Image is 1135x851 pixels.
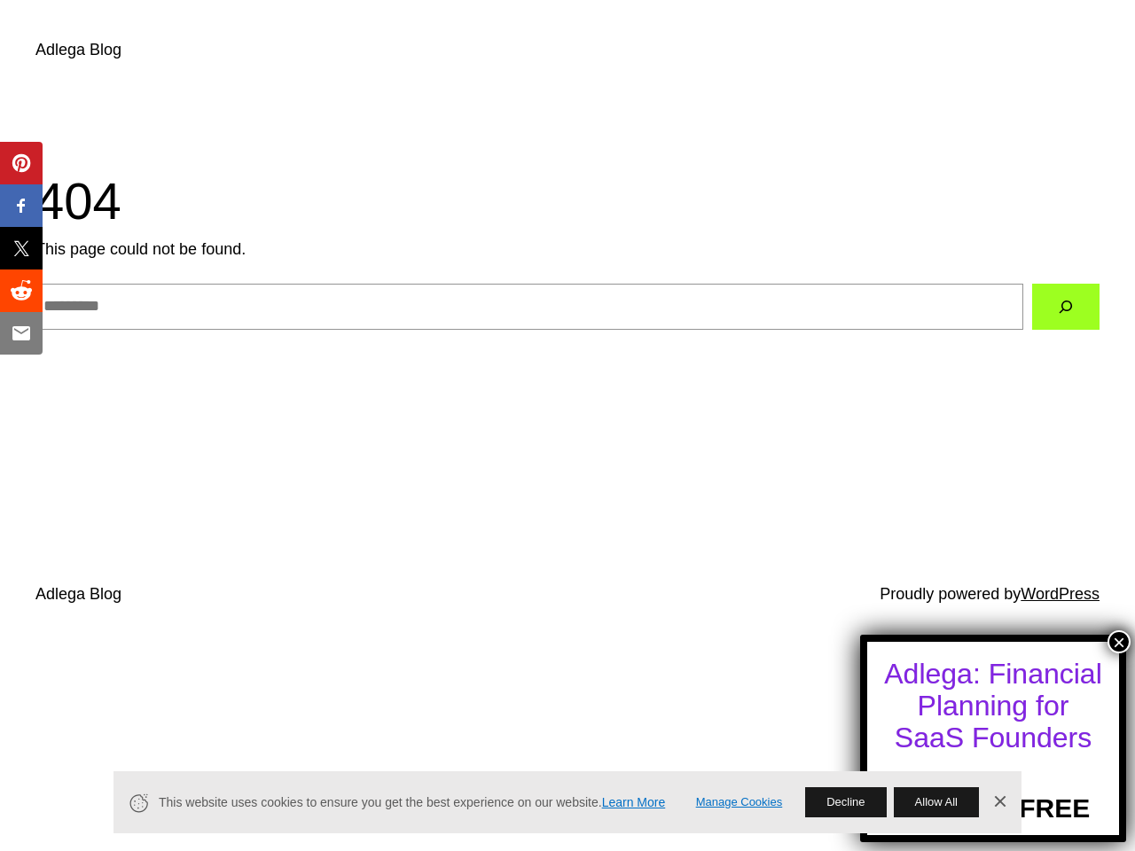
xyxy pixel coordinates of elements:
[896,763,1090,824] a: TRY FOR FREE
[35,585,121,603] a: Adlega Blog
[35,237,1100,262] p: This page could not be found.
[1108,630,1131,653] button: Close
[35,170,1100,232] h1: 404
[602,795,666,809] a: Learn More
[159,793,671,812] span: This website uses cookies to ensure you get the best experience on our website.
[894,787,979,817] button: Allow All
[35,41,121,59] a: Adlega Blog
[1021,585,1100,603] a: WordPress
[805,787,886,817] button: Decline
[696,793,783,812] a: Manage Cookies
[986,789,1013,816] a: Dismiss Banner
[128,792,150,814] svg: Cookie Icon
[880,582,1100,607] p: Proudly powered by
[883,658,1103,753] div: Adlega: Financial Planning for SaaS Founders
[1032,284,1100,330] button: Search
